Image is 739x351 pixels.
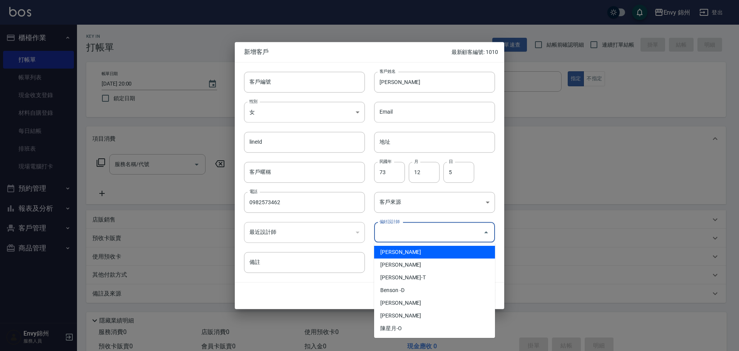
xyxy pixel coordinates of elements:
label: 月 [414,158,418,164]
label: 日 [449,158,453,164]
label: 偏好設計師 [380,218,400,224]
span: 新增客戶 [244,48,451,56]
li: [PERSON_NAME]-T [374,271,495,284]
p: 最新顧客編號: 1010 [451,48,498,56]
label: 客戶姓名 [380,68,396,74]
li: [PERSON_NAME] [374,246,495,259]
button: Close [480,226,492,238]
li: [PERSON_NAME] [374,297,495,309]
label: 電話 [249,188,257,194]
li: [PERSON_NAME] [374,309,495,322]
li: [PERSON_NAME] [374,259,495,271]
li: 陳星月-O [374,322,495,335]
li: Benson -D [374,284,495,297]
label: 民國年 [380,158,391,164]
label: 性別 [249,98,257,104]
div: 女 [244,102,365,123]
